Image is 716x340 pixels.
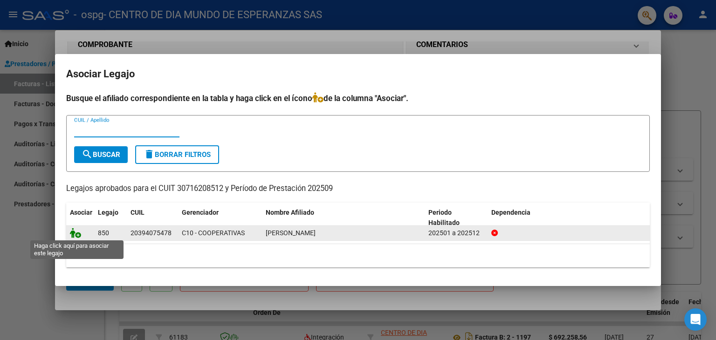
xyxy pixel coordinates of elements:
[135,145,219,164] button: Borrar Filtros
[98,229,109,237] span: 850
[94,203,127,233] datatable-header-cell: Legajo
[82,149,93,160] mat-icon: search
[425,203,488,233] datatable-header-cell: Periodo Habilitado
[131,228,172,238] div: 20394075478
[74,146,128,163] button: Buscar
[131,209,145,216] span: CUIL
[98,209,118,216] span: Legajo
[684,308,707,331] div: Open Intercom Messenger
[266,209,314,216] span: Nombre Afiliado
[66,65,650,83] h2: Asociar Legajo
[66,244,650,267] div: 1 registros
[182,209,219,216] span: Gerenciador
[144,149,155,160] mat-icon: delete
[66,92,650,104] h4: Busque el afiliado correspondiente en la tabla y haga click en el ícono de la columna "Asociar".
[488,203,650,233] datatable-header-cell: Dependencia
[428,209,460,227] span: Periodo Habilitado
[178,203,262,233] datatable-header-cell: Gerenciador
[66,203,94,233] datatable-header-cell: Asociar
[182,229,245,237] span: C10 - COOPERATIVAS
[70,209,92,216] span: Asociar
[66,183,650,195] p: Legajos aprobados para el CUIT 30716208512 y Período de Prestación 202509
[266,229,316,237] span: MATOS GUILLERMO DANIEL
[82,150,120,159] span: Buscar
[127,203,178,233] datatable-header-cell: CUIL
[144,150,211,159] span: Borrar Filtros
[428,228,484,238] div: 202501 a 202512
[262,203,425,233] datatable-header-cell: Nombre Afiliado
[491,209,530,216] span: Dependencia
